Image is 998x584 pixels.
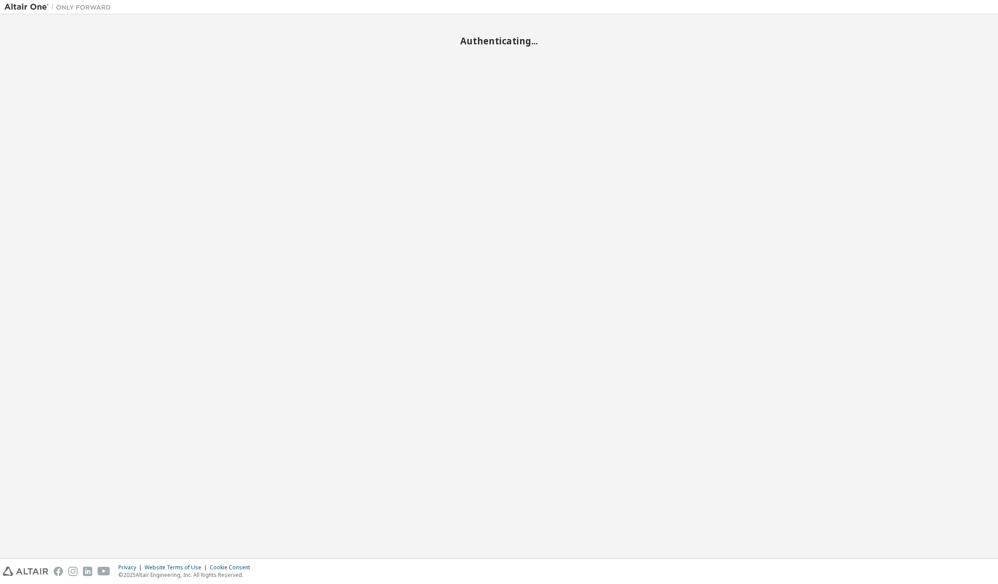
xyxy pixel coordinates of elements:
div: Privacy [118,564,145,571]
img: facebook.svg [54,567,63,576]
img: youtube.svg [98,567,110,576]
div: Website Terms of Use [145,564,210,571]
img: altair_logo.svg [3,567,48,576]
img: Altair One [4,3,115,12]
div: Cookie Consent [210,564,255,571]
p: © 2025 Altair Engineering, Inc. All Rights Reserved. [118,571,255,579]
img: instagram.svg [68,567,78,576]
h2: Authenticating... [4,35,994,47]
img: linkedin.svg [83,567,92,576]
